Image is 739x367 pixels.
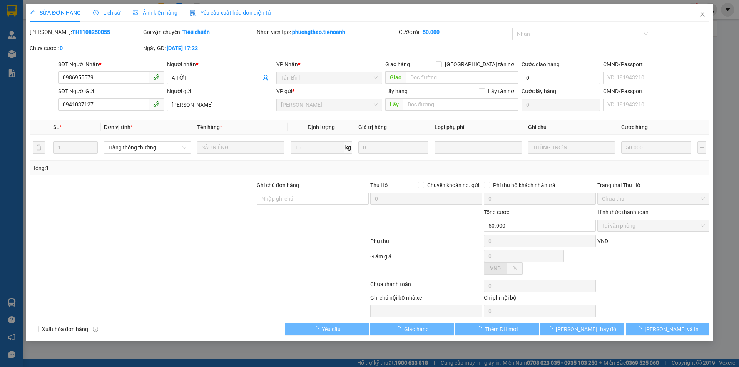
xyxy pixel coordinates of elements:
[525,120,618,135] th: Ghi chú
[399,28,511,36] div: Cước rồi :
[30,28,142,36] div: [PERSON_NAME]:
[369,252,483,278] div: Giảm giá
[133,10,138,15] span: picture
[645,325,699,333] span: [PERSON_NAME] và In
[276,87,382,96] div: VP gửi
[603,60,709,69] div: CMND/Passport
[93,10,120,16] span: Lịch sử
[484,209,509,215] span: Tổng cước
[431,120,525,135] th: Loại phụ phí
[522,72,600,84] input: Cước giao hàng
[406,71,518,84] input: Dọc đường
[490,181,558,189] span: Phí thu hộ khách nhận trả
[597,238,608,244] span: VND
[370,323,454,335] button: Giao hàng
[385,88,408,94] span: Lấy hàng
[369,280,483,293] div: Chưa thanh toán
[322,325,341,333] span: Yêu cầu
[403,98,518,111] input: Dọc đường
[540,323,624,335] button: [PERSON_NAME] thay đổi
[556,325,617,333] span: [PERSON_NAME] thay đổi
[93,10,99,15] span: clock-circle
[190,10,196,16] img: icon
[442,60,518,69] span: [GEOGRAPHIC_DATA] tận nơi
[358,141,428,154] input: 0
[197,124,222,130] span: Tên hàng
[72,29,110,35] b: TH1108250055
[597,209,649,215] label: Hình thức thanh toán
[522,88,556,94] label: Cước lấy hàng
[143,28,255,36] div: Gói vận chuyển:
[621,124,648,130] span: Cước hàng
[485,87,518,96] span: Lấy tận nơi
[58,87,164,96] div: SĐT Người Gửi
[109,142,186,153] span: Hàng thông thường
[30,44,142,52] div: Chưa cước :
[404,325,429,333] span: Giao hàng
[93,327,98,332] span: info-circle
[370,182,388,188] span: Thu Hộ
[423,29,440,35] b: 50.000
[167,87,273,96] div: Người gửi
[603,87,709,96] div: CMND/Passport
[522,61,560,67] label: Cước giao hàng
[53,124,59,130] span: SL
[626,323,709,335] button: [PERSON_NAME] và In
[485,325,518,333] span: Thêm ĐH mới
[182,29,210,35] b: Tiêu chuẩn
[257,193,369,205] input: Ghi chú đơn hàng
[692,4,713,25] button: Close
[33,164,285,172] div: Tổng: 1
[167,60,273,69] div: Người nhận
[104,124,133,130] span: Đơn vị tính
[455,323,539,335] button: Thêm ĐH mới
[190,10,271,16] span: Yêu cầu xuất hóa đơn điện tử
[30,10,81,16] span: SỬA ĐƠN HÀNG
[281,72,378,84] span: Tân Bình
[602,220,705,231] span: Tại văn phòng
[153,101,159,107] span: phone
[385,71,406,84] span: Giao
[424,181,482,189] span: Chuyển khoản ng. gửi
[636,326,645,332] span: loading
[528,141,615,154] input: Ghi Chú
[370,293,482,305] div: Ghi chú nội bộ nhà xe
[281,99,378,111] span: Cư Kuin
[547,326,556,332] span: loading
[602,193,705,204] span: Chưa thu
[262,75,269,81] span: user-add
[358,124,387,130] span: Giá trị hàng
[133,10,177,16] span: Ảnh kiện hàng
[699,11,706,17] span: close
[484,293,596,305] div: Chi phí nội bộ
[257,28,397,36] div: Nhân viên tạo:
[58,60,164,69] div: SĐT Người Nhận
[369,237,483,250] div: Phụ thu
[167,45,198,51] b: [DATE] 17:22
[385,98,403,111] span: Lấy
[490,265,501,271] span: VND
[197,141,284,154] input: VD: Bàn, Ghế
[153,74,159,80] span: phone
[621,141,691,154] input: 0
[292,29,345,35] b: phuongthao.tienoanh
[143,44,255,52] div: Ngày GD:
[313,326,322,332] span: loading
[39,325,91,333] span: Xuất hóa đơn hàng
[513,265,517,271] span: %
[477,326,485,332] span: loading
[344,141,352,154] span: kg
[385,61,410,67] span: Giao hàng
[276,61,298,67] span: VP Nhận
[60,45,63,51] b: 0
[285,323,369,335] button: Yêu cầu
[257,182,299,188] label: Ghi chú đơn hàng
[396,326,404,332] span: loading
[697,141,706,154] button: plus
[308,124,335,130] span: Định lượng
[597,181,709,189] div: Trạng thái Thu Hộ
[522,99,600,111] input: Cước lấy hàng
[30,10,35,15] span: edit
[33,141,45,154] button: delete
